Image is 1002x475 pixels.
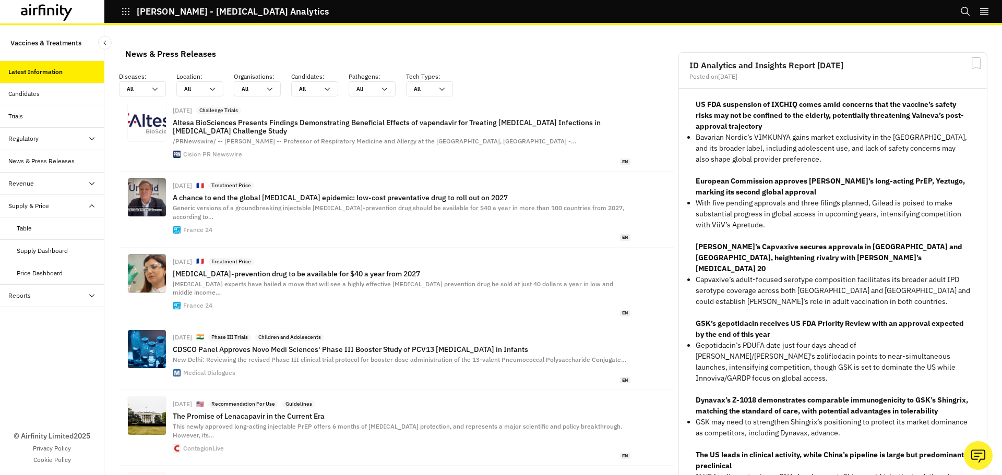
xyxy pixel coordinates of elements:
img: EN-20250927-181833-182602-CS.jpg [128,178,166,216]
img: favicon-194x194.png [173,302,181,309]
div: [DATE] [173,334,192,340]
div: Medical Dialogues [183,370,235,376]
a: [DATE]Challenge TrialsAltesa BioSciences Presents Findings Demonstrating Beneficial Effects of va... [119,96,674,172]
div: Price Dashboard [17,269,63,278]
p: CDSCO Panel Approves Novo Medi Sciences' Phase III Booster Study of PCV13 [MEDICAL_DATA] in Infants [173,345,630,354]
span: New Delhi: Reviewing the revised Phase III clinical trial protocol for booster dose administratio... [173,356,626,363]
strong: US FDA suspension of IXCHIQ comes amid concerns that the vaccine’s safety risks may not be confin... [696,100,964,131]
img: Altesa_Biosciences_Inc___Logo.jpg [128,103,166,141]
p: Phase III Trials [211,334,248,341]
a: Privacy Policy [33,444,71,453]
img: favicon-194x194.png [173,226,181,234]
div: Latest Information [8,67,63,77]
span: en [620,377,630,384]
strong: Dynavax’s Z-1018 demonstrates comparable immunogenicity to GSK’s Shingrix, matching the standard ... [696,395,968,416]
p: Location : [176,72,234,81]
button: [PERSON_NAME] - [MEDICAL_DATA] Analytics [121,3,329,20]
a: [DATE]🇮🇳Phase III TrialsChildren and AdolescentsCDSCO Panel Approves Novo Medi Sciences' Phase II... [119,323,674,390]
img: 240425-vaccine-9.jpg [128,330,166,368]
div: Cision PR Newswire [183,151,242,157]
p: Treatment Price [211,258,251,265]
p: Children and Adolescents [258,334,321,341]
p: Challenge Trials [199,107,238,114]
span: Generic versions of a groundbreaking injectable [MEDICAL_DATA]-prevention drug should be availabl... [173,204,624,221]
p: Diseases : [119,72,176,81]
p: Guidelines [285,400,312,408]
button: Close Sidebar [98,36,112,50]
div: [DATE] [173,107,192,114]
div: Revenue [8,179,34,188]
img: 1092d4d79adb1e90faaa942174f6987b6bd9123c-5184x3456.jpg [128,397,166,435]
div: Table [17,224,32,233]
div: France 24 [183,227,212,233]
svg: Bookmark Report [970,57,983,70]
p: With five pending approvals and three filings planned, Gilead is poised to make substantial progr... [696,198,970,230]
p: Organisations : [234,72,291,81]
a: Cookie Policy [33,455,71,465]
div: Candidates [8,89,40,99]
p: 🇫🇷 [196,181,204,190]
p: GSK may need to strengthen Shingrix’s positioning to protect its market dominance as competitors,... [696,417,970,439]
span: en [620,159,630,165]
div: [DATE] [173,401,192,407]
span: This newly approved long-acting injectable PrEP offers 6 months of [MEDICAL_DATA] protection, and... [173,422,622,439]
strong: [PERSON_NAME]’s Capvaxive secures approvals in [GEOGRAPHIC_DATA] and [GEOGRAPHIC_DATA], heighteni... [696,242,962,273]
img: 2019-Q4-PRN-Icon-32-32.png [173,151,181,158]
div: Reports [8,291,31,300]
p: Tech Types : [406,72,463,81]
p: 🇫🇷 [196,257,204,266]
button: Ask our analysts [964,441,993,470]
p: 🇺🇸 [196,400,204,409]
p: The Promise of Lenacapavir in the Current Era [173,412,630,420]
div: Supply & Price [8,201,49,211]
a: [DATE]🇫🇷Treatment PriceA chance to end the global [MEDICAL_DATA] epidemic: low-cost preventative ... [119,172,674,247]
p: Gepotidacin’s PDUFA date just four days ahead of [PERSON_NAME]/[PERSON_NAME]'s zoliflodacin point... [696,340,970,384]
p: Capvaxive’s adult-focused serotype composition facilitates its broader adult IPD serotype coverag... [696,274,970,307]
div: Trials [8,112,23,121]
p: Candidates : [291,72,349,81]
h2: ID Analytics and Insights Report [DATE] [689,61,976,69]
a: [DATE]🇫🇷Treatment Price[MEDICAL_DATA]-prevention drug to be available for $40 a year from 2027[ME... [119,248,674,323]
p: 🇮🇳 [196,333,204,342]
div: Regulatory [8,134,39,143]
strong: European Commission approves [PERSON_NAME]’s long-acting PrEP, Yeztugo, marking its second global... [696,176,965,197]
div: Posted on [DATE] [689,74,976,80]
p: © Airfinity Limited 2025 [14,431,90,442]
p: Recommendation For Use [211,400,275,408]
img: favicon.ico [173,369,181,376]
div: [DATE] [173,182,192,189]
div: News & Press Releases [125,46,216,62]
div: Supply Dashboard [17,246,68,255]
p: [PERSON_NAME] - [MEDICAL_DATA] Analytics [137,7,329,16]
div: France 24 [183,302,212,309]
div: News & Press Releases [8,156,75,166]
p: Vaccines & Treatments [10,33,81,53]
p: Bavarian Nordic’s VIMKUNYA gains market exclusivity in the [GEOGRAPHIC_DATA], and its broader lab... [696,132,970,165]
span: [MEDICAL_DATA] experts have hailed a move that will see a highly effective [MEDICAL_DATA] prevent... [173,280,613,297]
p: Pathogens : [349,72,406,81]
a: [DATE]🇺🇸Recommendation For UseGuidelinesThe Promise of Lenacapavir in the Current EraThis newly a... [119,390,674,466]
span: en [620,310,630,316]
span: en [620,453,630,459]
div: [DATE] [173,259,192,265]
p: Altesa BioSciences Presents Findings Demonstrating Beneficial Effects of vapendavir for Treating ... [173,118,630,135]
span: en [620,234,630,241]
p: [MEDICAL_DATA]-prevention drug to be available for $40 a year from 2027 [173,270,630,278]
span: /PRNewswire/ -- [PERSON_NAME] -- Professor of Respiratory Medicine and Allergy at the [GEOGRAPHIC... [173,137,576,145]
strong: GSK’s gepotidacin receives US FDA Priority Review with an approval expected by the end of this year [696,319,964,339]
button: Search [960,3,971,20]
div: ContagionLive [183,445,224,452]
img: favicon.ico [173,445,181,452]
p: A chance to end the global [MEDICAL_DATA] epidemic: low-cost preventative drug to roll out on 2027 [173,193,630,202]
img: EN-20250927-181658-181832-CS.jpg [128,254,166,293]
strong: The US leads in clinical activity, while China’s pipeline is large but predominantly preclinical [696,450,970,470]
p: Treatment Price [211,182,251,189]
